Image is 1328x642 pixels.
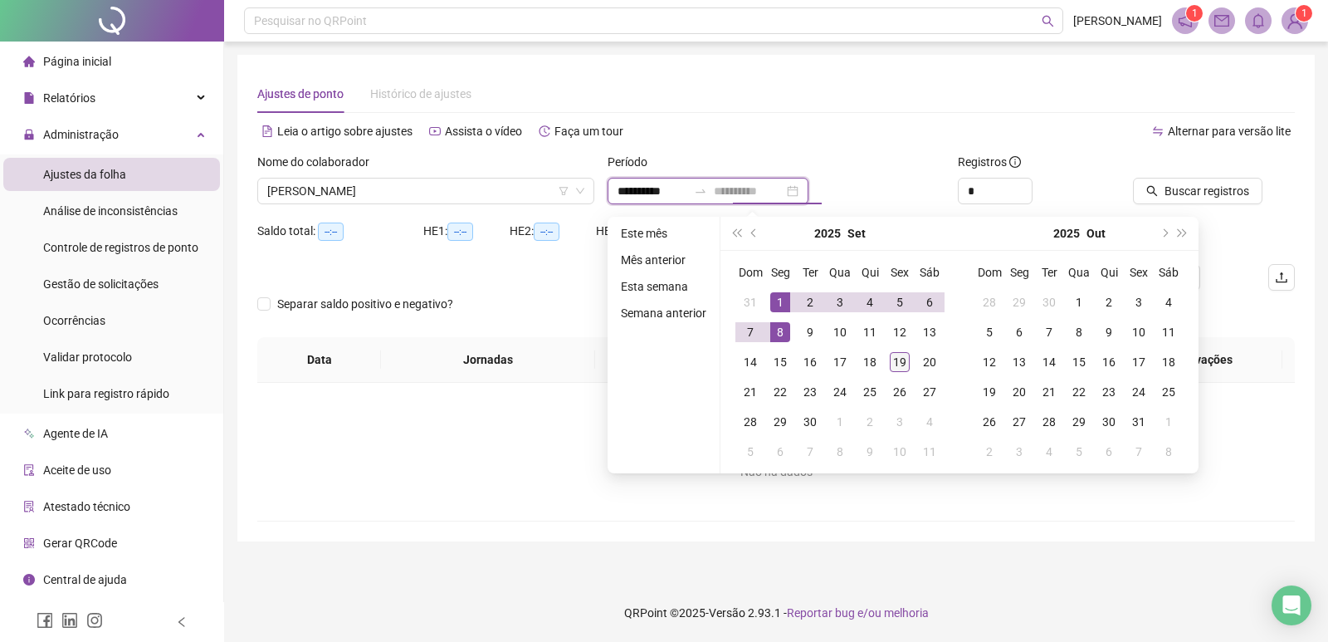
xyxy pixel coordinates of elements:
span: Histórico de ajustes [370,87,471,100]
span: Separar saldo positivo e negativo? [271,295,460,313]
button: year panel [814,217,841,250]
th: Sáb [915,257,945,287]
span: Página inicial [43,55,111,68]
div: 7 [740,322,760,342]
div: 8 [770,322,790,342]
div: 2 [800,292,820,312]
td: 2025-09-04 [855,287,885,317]
th: Data [257,337,381,383]
td: 2025-11-07 [1124,437,1154,467]
span: home [23,56,35,67]
div: 1 [770,292,790,312]
div: 18 [1159,352,1179,372]
div: 21 [740,382,760,402]
label: Período [608,153,658,171]
span: Análise de inconsistências [43,204,178,218]
td: 2025-09-29 [1004,287,1034,317]
div: 8 [1159,442,1179,462]
td: 2025-10-16 [1094,347,1124,377]
div: 3 [1129,292,1149,312]
button: year panel [1053,217,1080,250]
th: Dom [735,257,765,287]
div: 26 [979,412,999,432]
span: Administração [43,128,119,141]
span: swap-right [694,184,707,198]
span: Leia o artigo sobre ajustes [277,125,413,138]
span: Registros [958,153,1021,171]
td: 2025-10-06 [765,437,795,467]
th: Ter [1034,257,1064,287]
td: 2025-09-21 [735,377,765,407]
div: 12 [979,352,999,372]
td: 2025-11-05 [1064,437,1094,467]
div: 9 [860,442,880,462]
span: Ocorrências [43,314,105,327]
div: 28 [740,412,760,432]
span: Alternar para versão lite [1168,125,1291,138]
td: 2025-10-20 [1004,377,1034,407]
span: solution [23,501,35,512]
span: notification [1178,13,1193,28]
td: 2025-10-11 [915,437,945,467]
td: 2025-10-31 [1124,407,1154,437]
td: 2025-09-11 [855,317,885,347]
td: 2025-09-30 [795,407,825,437]
td: 2025-10-30 [1094,407,1124,437]
td: 2025-09-27 [915,377,945,407]
td: 2025-10-09 [855,437,885,467]
td: 2025-10-18 [1154,347,1184,377]
div: 11 [860,322,880,342]
td: 2025-10-05 [974,317,1004,347]
button: Buscar registros [1133,178,1262,204]
span: Validar protocolo [43,350,132,364]
td: 2025-10-21 [1034,377,1064,407]
span: down [575,186,585,196]
div: 4 [1159,292,1179,312]
div: 4 [1039,442,1059,462]
th: Jornadas [381,337,595,383]
div: 13 [920,322,940,342]
div: 25 [860,382,880,402]
span: facebook [37,612,53,629]
div: 8 [830,442,850,462]
span: Versão [709,606,745,620]
div: 15 [770,352,790,372]
div: 22 [770,382,790,402]
li: Mês anterior [614,250,713,270]
span: search [1042,15,1054,27]
div: 28 [1039,412,1059,432]
td: 2025-09-14 [735,347,765,377]
div: 24 [830,382,850,402]
span: Reportar bug e/ou melhoria [787,606,929,620]
div: 7 [1039,322,1059,342]
td: 2025-09-19 [885,347,915,377]
td: 2025-10-11 [1154,317,1184,347]
div: 29 [1069,412,1089,432]
div: 27 [920,382,940,402]
div: HE 1: [423,222,510,241]
div: 21 [1039,382,1059,402]
td: 2025-10-13 [1004,347,1034,377]
span: Controle de registros de ponto [43,241,198,254]
div: 11 [1159,322,1179,342]
div: 4 [860,292,880,312]
td: 2025-09-24 [825,377,855,407]
div: 3 [890,412,910,432]
div: 6 [770,442,790,462]
button: super-prev-year [727,217,745,250]
td: 2025-10-19 [974,377,1004,407]
td: 2025-11-06 [1094,437,1124,467]
span: audit [23,464,35,476]
span: 1 [1301,7,1307,19]
span: mail [1214,13,1229,28]
div: 22 [1069,382,1089,402]
div: 26 [890,382,910,402]
td: 2025-10-22 [1064,377,1094,407]
th: Sex [1124,257,1154,287]
td: 2025-09-18 [855,347,885,377]
td: 2025-10-09 [1094,317,1124,347]
td: 2025-11-02 [974,437,1004,467]
li: Esta semana [614,277,713,296]
div: 19 [890,352,910,372]
td: 2025-10-06 [1004,317,1034,347]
